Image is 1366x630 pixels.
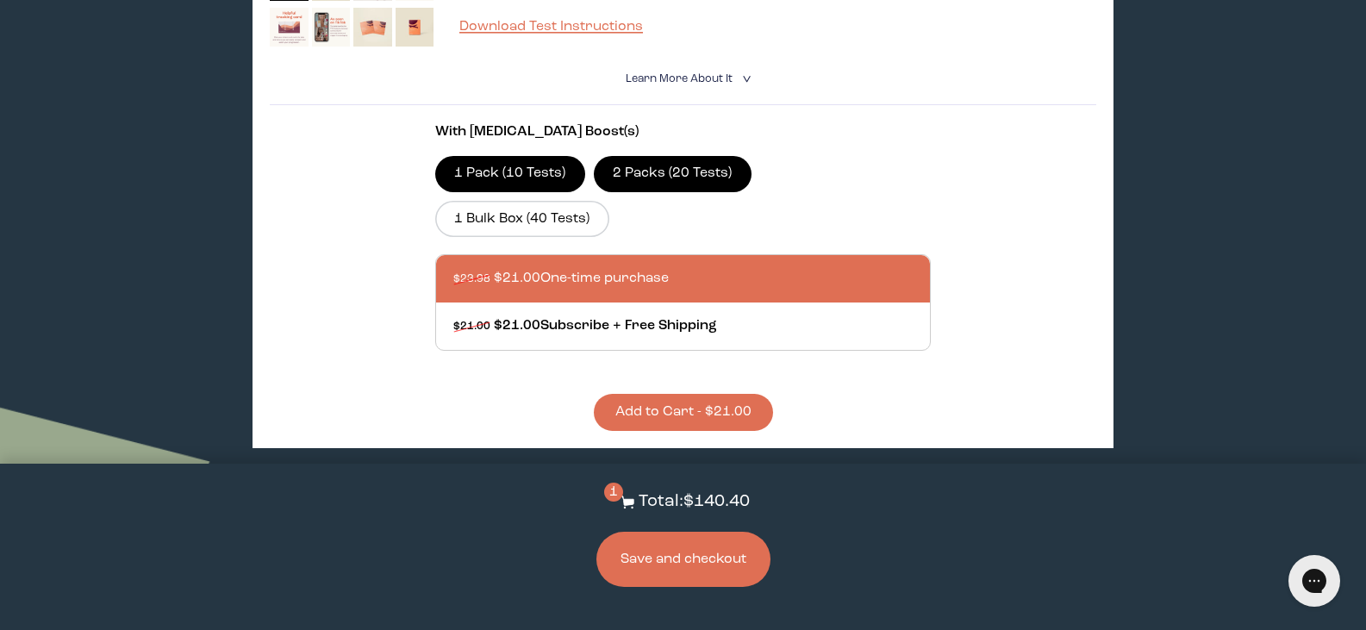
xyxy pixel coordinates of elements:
button: Add to Cart - $21.00 [594,394,773,431]
img: thumbnail image [312,8,351,47]
p: With [MEDICAL_DATA] Boost(s) [435,122,931,142]
a: Download Test Instructions [459,20,643,34]
img: thumbnail image [270,8,309,47]
span: Learn More About it [626,73,733,84]
label: 1 Bulk Box (40 Tests) [435,201,609,237]
img: thumbnail image [353,8,392,47]
iframe: Gorgias live chat messenger [1280,549,1349,613]
label: 2 Packs (20 Tests) [594,156,752,192]
label: 1 Pack (10 Tests) [435,156,585,192]
i: < [737,74,753,84]
summary: Learn More About it < [626,71,741,87]
span: 1 [604,483,623,502]
button: Save and checkout [596,532,770,587]
img: thumbnail image [396,8,434,47]
p: Total: $140.40 [639,490,750,515]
